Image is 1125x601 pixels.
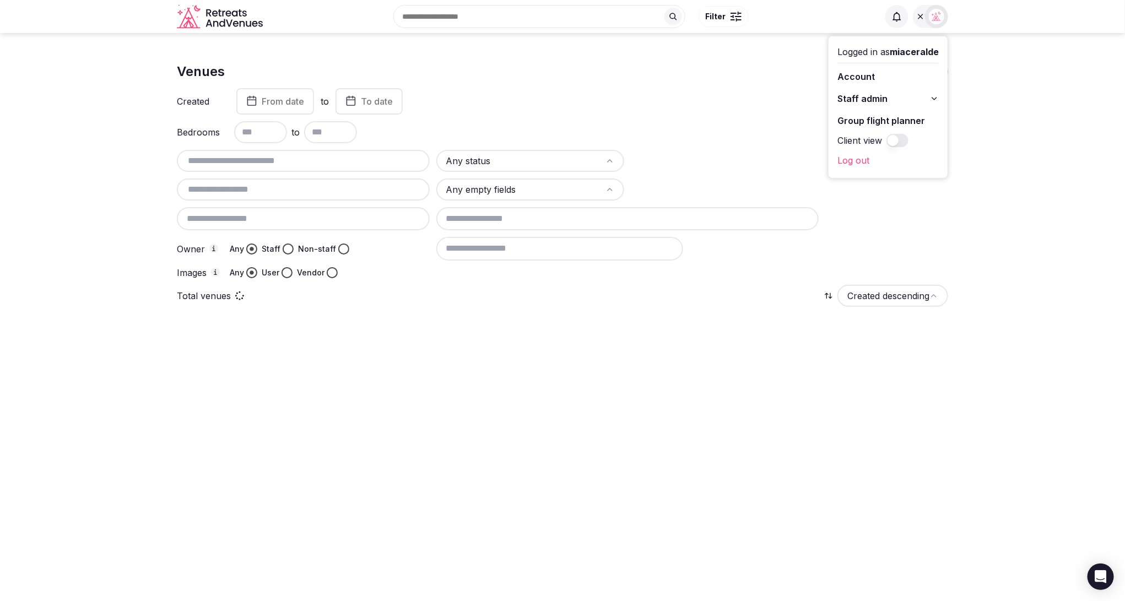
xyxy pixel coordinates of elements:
a: Visit the homepage [177,4,265,29]
label: User [262,267,279,278]
h1: Venues [177,62,225,81]
button: Owner [209,244,218,253]
a: Account [837,68,939,85]
span: to [291,126,300,139]
label: to [321,95,329,107]
div: Open Intercom Messenger [1088,564,1114,590]
label: Vendor [297,267,324,278]
img: miaceralde [929,9,944,24]
button: Filter [699,6,749,27]
label: Images [177,268,221,278]
label: Created [177,97,221,106]
div: Logged in as [837,45,939,58]
label: Non-staff [298,243,336,255]
label: Client view [837,134,882,147]
label: Staff [262,243,280,255]
label: Any [230,267,244,278]
button: To date [336,88,403,115]
label: Owner [177,244,221,254]
span: Staff admin [837,92,888,105]
p: Total venues [177,290,231,302]
span: From date [262,96,304,107]
label: Any [230,243,244,255]
span: To date [361,96,393,107]
a: Group flight planner [837,112,939,129]
span: Filter [706,11,726,22]
label: Bedrooms [177,128,221,137]
a: Log out [837,151,939,169]
button: Images [211,268,220,277]
button: Staff admin [837,90,939,107]
span: miaceralde [890,46,939,57]
svg: Retreats and Venues company logo [177,4,265,29]
button: From date [236,88,314,115]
